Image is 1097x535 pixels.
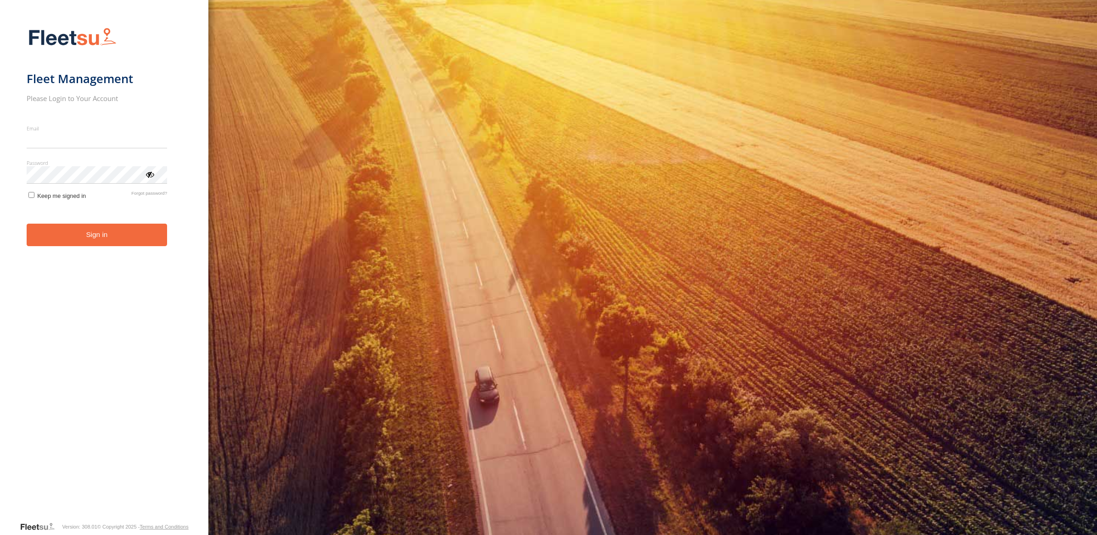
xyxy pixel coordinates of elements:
[20,522,62,531] a: Visit our Website
[62,524,97,529] div: Version: 308.01
[27,159,168,166] label: Password
[145,169,154,179] div: ViewPassword
[27,94,168,103] h2: Please Login to Your Account
[27,22,182,521] form: main
[140,524,188,529] a: Terms and Conditions
[131,191,167,199] a: Forgot password?
[97,524,189,529] div: © Copyright 2025 -
[37,192,86,199] span: Keep me signed in
[27,26,118,49] img: Fleetsu
[27,224,168,246] button: Sign in
[27,71,168,86] h1: Fleet Management
[27,125,168,132] label: Email
[28,192,34,198] input: Keep me signed in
